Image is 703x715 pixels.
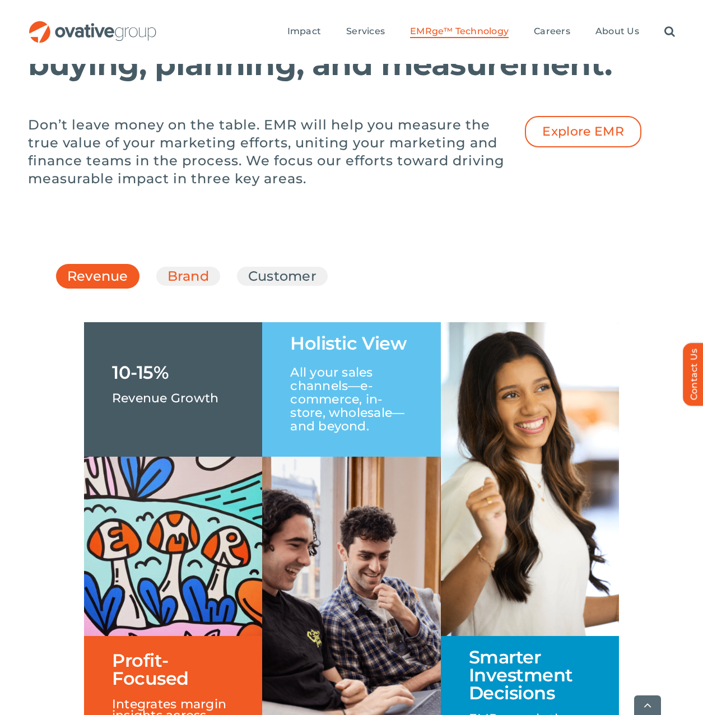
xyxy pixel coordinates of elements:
[84,457,262,636] img: EMR – Grid 1
[287,26,321,38] a: Impact
[469,648,591,702] h1: Smarter Investment Decisions
[664,26,675,38] a: Search
[28,20,157,30] a: OG_Full_horizontal_RGB
[287,14,675,50] nav: Menu
[248,267,316,286] a: Customer
[595,26,639,37] span: About Us
[67,267,128,291] a: Revenue
[525,116,641,147] a: Explore EMR
[112,652,234,688] h1: Profit-Focused
[167,267,209,286] a: Brand
[346,26,385,38] a: Services
[112,382,218,404] p: Revenue Growth
[534,26,570,38] a: Careers
[346,26,385,37] span: Services
[595,26,639,38] a: About Us
[290,352,412,433] p: All your sales channels—e-commerce, in-store, wholesale—and beyond.
[290,335,406,352] h1: Holistic View
[410,26,509,38] a: EMRge™ Technology
[542,124,624,139] span: Explore EMR
[441,322,619,636] img: Revenue Collage – Right
[28,116,513,188] p: Don’t leave money on the table. EMR will help you measure the true value of your marketing effort...
[112,364,169,382] h1: 10-15%
[534,26,570,37] span: Careers
[410,26,509,37] span: EMRge™ Technology
[287,26,321,37] span: Impact
[56,261,647,291] ul: Post Filters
